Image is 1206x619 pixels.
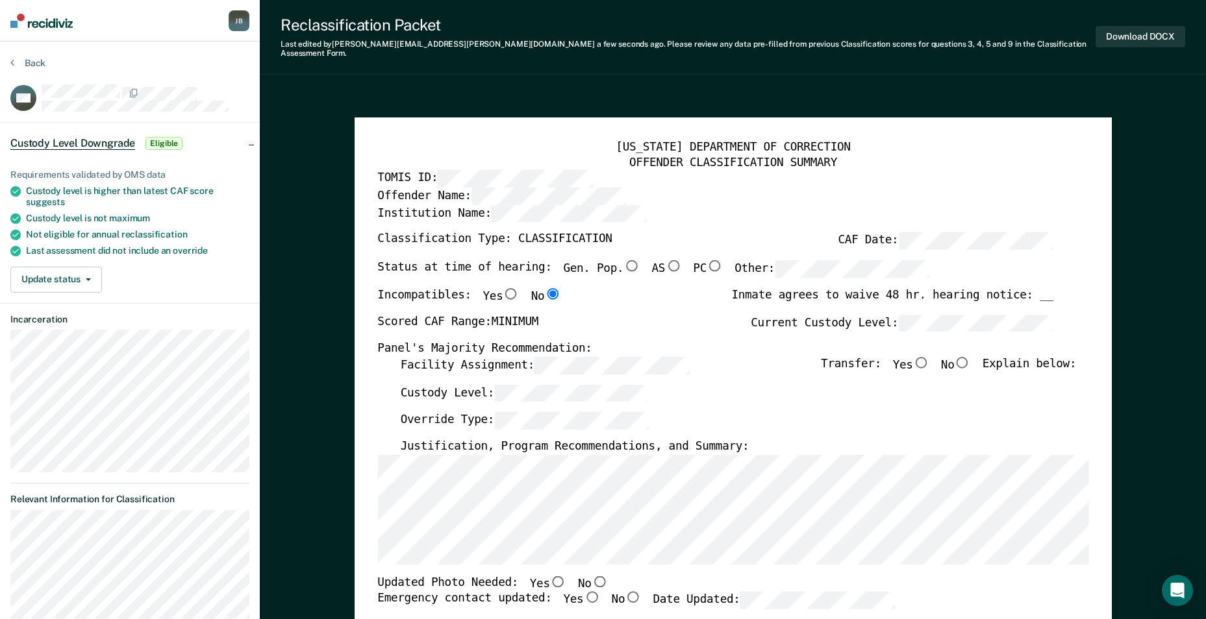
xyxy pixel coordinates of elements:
[751,314,1053,332] label: Current Custody Level:
[377,140,1088,155] div: [US_STATE] DEPARTMENT OF CORRECTION
[597,40,664,49] span: a few seconds ago
[651,260,681,278] label: AS
[549,576,566,587] input: Yes
[10,494,249,505] dt: Relevant Information for Classification
[10,314,249,325] dt: Incarceration
[529,576,566,592] label: Yes
[229,10,249,31] div: J B
[483,287,519,304] label: Yes
[377,170,592,188] label: TOMIS ID:
[10,137,135,150] span: Custody Level Downgrade
[471,188,626,205] input: Offender Name:
[563,591,599,609] label: Yes
[954,356,971,368] input: No
[503,287,520,299] input: Yes
[494,412,649,430] input: Override Type:
[534,356,689,374] input: Facility Assignment:
[229,10,249,31] button: JB
[821,356,1076,384] div: Transfer: Explain below:
[492,205,646,223] input: Institution Name:
[591,576,608,587] input: No
[121,229,188,239] span: reclassification
[707,260,723,272] input: PC
[898,314,1053,332] input: Current Custody Level:
[898,232,1053,250] input: CAF Date:
[377,232,612,250] label: Classification Type: CLASSIFICATION
[623,260,640,272] input: Gen. Pop.
[377,205,646,223] label: Institution Name:
[531,287,560,304] label: No
[740,591,894,609] input: Date Updated:
[494,384,649,402] input: Custody Level:
[611,591,641,609] label: No
[377,591,895,619] div: Emergency contact updated:
[377,155,1088,170] div: OFFENDER CLASSIFICATION SUMMARY
[731,287,1053,314] div: Inmate agrees to waive 48 hr. hearing notice: __
[377,188,626,205] label: Offender Name:
[775,260,929,278] input: Other:
[26,229,249,240] div: Not eligible for annual
[1162,575,1193,606] div: Open Intercom Messenger
[892,356,929,374] label: Yes
[653,591,895,609] label: Date Updated:
[1096,26,1185,47] button: Download DOCX
[400,412,649,430] label: Override Type:
[735,260,929,278] label: Other:
[438,170,592,188] input: TOMIS ID:
[26,186,249,208] div: Custody level is higher than latest CAF score
[26,197,65,207] span: suggests
[665,260,682,272] input: AS
[145,137,182,150] span: Eligible
[400,439,749,454] label: Justification, Program Recommendations, and Summary:
[377,341,1053,356] div: Panel's Majority Recommendation:
[563,260,640,278] label: Gen. Pop.
[10,169,249,180] div: Requirements validated by OMS data
[912,356,929,368] input: Yes
[578,576,608,592] label: No
[400,384,649,402] label: Custody Level:
[838,232,1053,250] label: CAF Date:
[26,245,249,256] div: Last assessment did not include an
[544,287,561,299] input: No
[10,57,45,69] button: Back
[281,16,1096,34] div: Reclassification Packet
[377,287,561,314] div: Incompatibles:
[377,314,538,332] label: Scored CAF Range: MINIMUM
[377,576,608,592] div: Updated Photo Needed:
[173,245,208,256] span: override
[583,591,600,603] input: Yes
[941,356,971,374] label: No
[26,213,249,224] div: Custody level is not
[109,213,150,223] span: maximum
[281,40,1096,58] div: Last edited by [PERSON_NAME][EMAIL_ADDRESS][PERSON_NAME][DOMAIN_NAME] . Please review any data pr...
[400,356,689,374] label: Facility Assignment:
[693,260,723,278] label: PC
[10,14,73,28] img: Recidiviz
[10,267,102,293] button: Update status
[625,591,642,603] input: No
[377,260,929,288] div: Status at time of hearing:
